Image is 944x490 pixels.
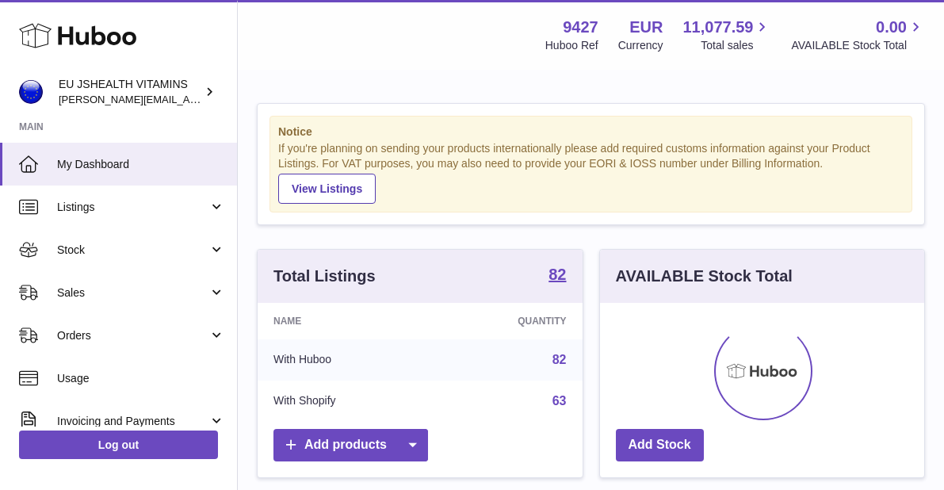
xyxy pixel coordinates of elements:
span: Listings [57,200,208,215]
img: laura@jessicasepel.com [19,80,43,104]
div: If you're planning on sending your products internationally please add required customs informati... [278,141,904,203]
a: Add products [273,429,428,461]
span: Total sales [701,38,771,53]
span: [PERSON_NAME][EMAIL_ADDRESS][DOMAIN_NAME] [59,93,318,105]
strong: Notice [278,124,904,140]
div: Currency [618,38,663,53]
a: 63 [552,394,567,408]
span: 0.00 [876,17,907,38]
th: Name [258,303,433,339]
span: AVAILABLE Stock Total [791,38,925,53]
span: Invoicing and Payments [57,414,208,429]
a: 11,077.59 Total sales [682,17,771,53]
div: EU JSHEALTH VITAMINS [59,77,201,107]
th: Quantity [433,303,583,339]
span: 11,077.59 [682,17,753,38]
td: With Huboo [258,339,433,381]
a: 0.00 AVAILABLE Stock Total [791,17,925,53]
strong: EUR [629,17,663,38]
a: 82 [552,353,567,366]
span: Sales [57,285,208,301]
span: My Dashboard [57,157,225,172]
a: View Listings [278,174,376,204]
span: Usage [57,371,225,386]
div: Huboo Ref [545,38,598,53]
a: Add Stock [616,429,704,461]
h3: Total Listings [273,266,376,287]
td: With Shopify [258,381,433,422]
a: Log out [19,431,218,459]
strong: 9427 [563,17,598,38]
h3: AVAILABLE Stock Total [616,266,793,287]
a: 82 [548,266,566,285]
span: Stock [57,243,208,258]
span: Orders [57,328,208,343]
strong: 82 [548,266,566,282]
